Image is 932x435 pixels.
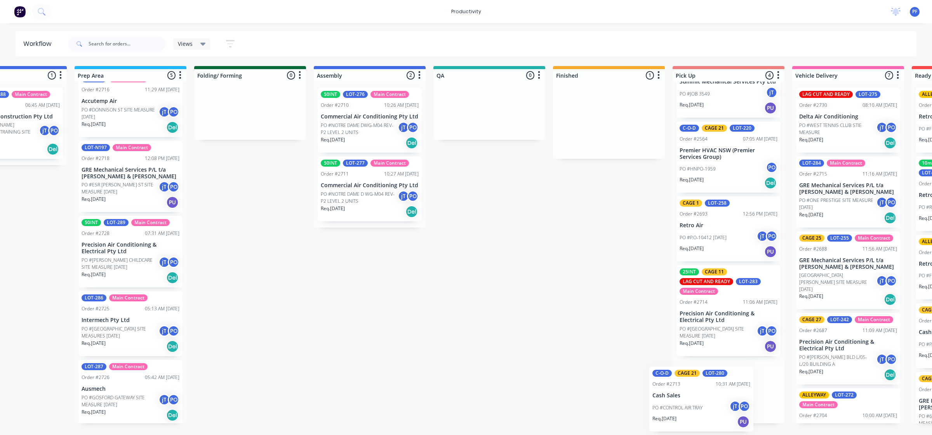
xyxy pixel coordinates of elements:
[23,39,55,49] div: Workflow
[178,40,193,48] span: Views
[14,6,26,17] img: Factory
[89,36,165,52] input: Search for orders...
[447,6,485,17] div: productivity
[912,8,917,15] span: PF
